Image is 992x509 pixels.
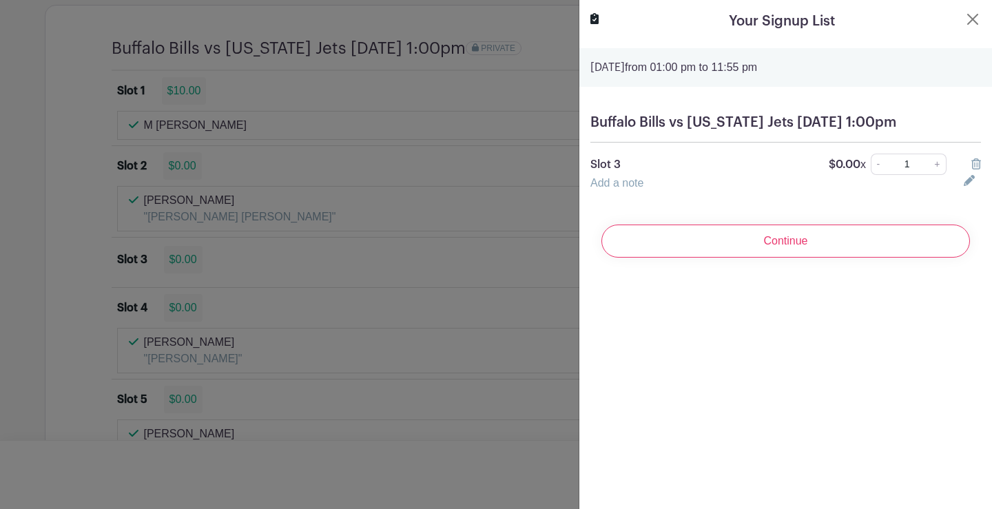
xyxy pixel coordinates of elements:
[929,154,946,175] a: +
[590,156,812,173] p: Slot 3
[964,11,981,28] button: Close
[590,114,981,131] h5: Buffalo Bills vs [US_STATE] Jets [DATE] 1:00pm
[860,158,866,170] span: x
[590,177,643,189] a: Add a note
[601,225,970,258] input: Continue
[590,62,625,73] strong: [DATE]
[729,11,835,32] h5: Your Signup List
[829,156,866,173] p: $0.00
[590,59,981,76] p: from 01:00 pm to 11:55 pm
[871,154,886,175] a: -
